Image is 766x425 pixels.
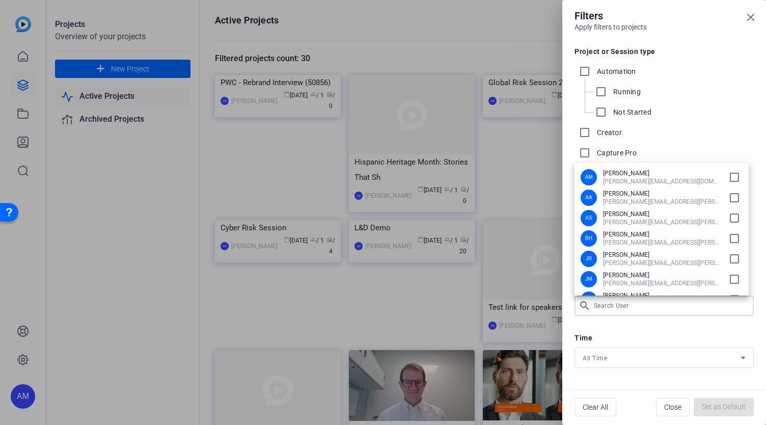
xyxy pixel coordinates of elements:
span: [PERSON_NAME] [603,271,720,279]
span: [PERSON_NAME][EMAIL_ADDRESS][PERSON_NAME][DOMAIN_NAME] [603,279,720,287]
div: AS [581,210,597,226]
span: [PERSON_NAME] [603,190,720,198]
span: [PERSON_NAME][EMAIL_ADDRESS][DOMAIN_NAME] [603,177,720,185]
span: [PERSON_NAME] [603,251,720,259]
span: [PERSON_NAME] [603,230,720,238]
div: AM [581,169,597,185]
div: JM [581,271,597,287]
span: [PERSON_NAME][EMAIL_ADDRESS][PERSON_NAME][DOMAIN_NAME] [603,198,720,206]
span: [PERSON_NAME] [603,291,720,300]
div: BH [581,230,597,247]
div: JR [581,251,597,267]
span: [PERSON_NAME][EMAIL_ADDRESS][PERSON_NAME][DOMAIN_NAME] [603,259,720,267]
span: [PERSON_NAME][EMAIL_ADDRESS][PERSON_NAME][DOMAIN_NAME] [603,218,720,226]
div: AA [581,190,597,206]
span: [PERSON_NAME][EMAIL_ADDRESS][PERSON_NAME][DOMAIN_NAME] [603,238,720,247]
div: KM [581,291,597,308]
span: [PERSON_NAME] [603,210,720,218]
span: [PERSON_NAME] [603,169,720,177]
